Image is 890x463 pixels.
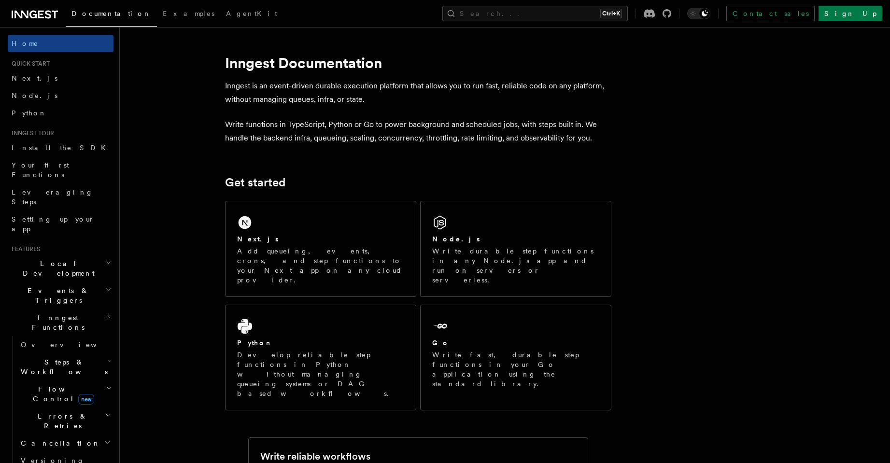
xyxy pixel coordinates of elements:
p: Write durable step functions in any Node.js app and run on servers or serverless. [432,246,599,285]
span: Python [12,109,47,117]
p: Inngest is an event-driven durable execution platform that allows you to run fast, reliable code ... [225,79,611,106]
button: Errors & Retries [17,407,113,435]
button: Cancellation [17,435,113,452]
a: PythonDevelop reliable step functions in Python without managing queueing systems or DAG based wo... [225,305,416,410]
a: Examples [157,3,220,26]
span: Home [12,39,39,48]
button: Toggle dark mode [687,8,710,19]
a: Next.jsAdd queueing, events, crons, and step functions to your Next app on any cloud provider. [225,201,416,297]
a: AgentKit [220,3,283,26]
a: Sign Up [819,6,882,21]
a: Install the SDK [8,139,113,156]
h2: Python [237,338,273,348]
span: Flow Control [17,384,106,404]
a: Node.jsWrite durable step functions in any Node.js app and run on servers or serverless. [420,201,611,297]
span: Inngest Functions [8,313,104,332]
span: Node.js [12,92,57,99]
a: Python [8,104,113,122]
p: Add queueing, events, crons, and step functions to your Next app on any cloud provider. [237,246,404,285]
span: Local Development [8,259,105,278]
a: Your first Functions [8,156,113,183]
h2: Next.js [237,234,279,244]
span: new [78,394,94,405]
span: Next.js [12,74,57,82]
button: Steps & Workflows [17,353,113,380]
span: Setting up your app [12,215,95,233]
a: Contact sales [726,6,815,21]
h2: Go [432,338,450,348]
h1: Inngest Documentation [225,54,611,71]
span: Your first Functions [12,161,69,179]
button: Search...Ctrl+K [442,6,628,21]
span: Features [8,245,40,253]
span: Install the SDK [12,144,112,152]
span: Leveraging Steps [12,188,93,206]
button: Inngest Functions [8,309,113,336]
a: Node.js [8,87,113,104]
a: GoWrite fast, durable step functions in your Go application using the standard library. [420,305,611,410]
a: Documentation [66,3,157,27]
span: Steps & Workflows [17,357,108,377]
span: Quick start [8,60,50,68]
span: Documentation [71,10,151,17]
a: Home [8,35,113,52]
p: Develop reliable step functions in Python without managing queueing systems or DAG based workflows. [237,350,404,398]
span: Cancellation [17,438,100,448]
span: Inngest tour [8,129,54,137]
p: Write fast, durable step functions in your Go application using the standard library. [432,350,599,389]
span: Events & Triggers [8,286,105,305]
a: Setting up your app [8,210,113,238]
span: Errors & Retries [17,411,105,431]
span: Overview [21,341,120,349]
a: Get started [225,176,285,189]
a: Overview [17,336,113,353]
a: Leveraging Steps [8,183,113,210]
span: AgentKit [226,10,277,17]
button: Events & Triggers [8,282,113,309]
span: Examples [163,10,214,17]
h2: Write reliable workflows [260,449,370,463]
kbd: Ctrl+K [600,9,622,18]
button: Local Development [8,255,113,282]
a: Next.js [8,70,113,87]
button: Flow Controlnew [17,380,113,407]
p: Write functions in TypeScript, Python or Go to power background and scheduled jobs, with steps bu... [225,118,611,145]
h2: Node.js [432,234,480,244]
